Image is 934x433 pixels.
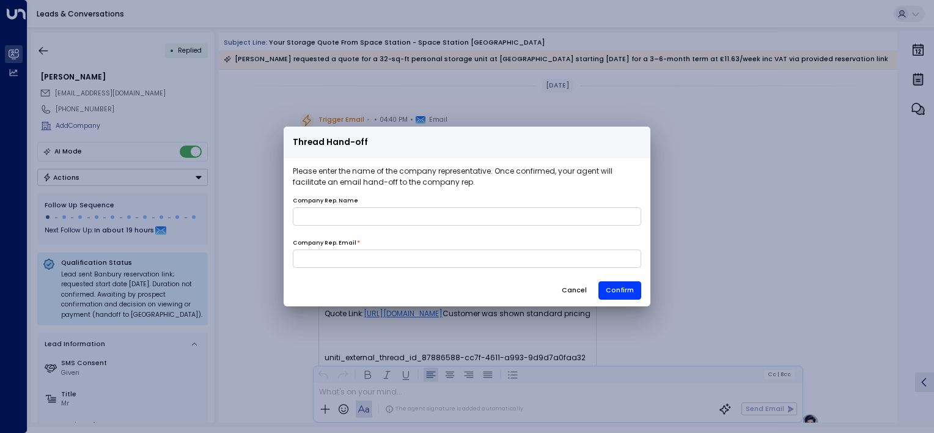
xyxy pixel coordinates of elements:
label: Company Rep. Email [293,239,356,248]
label: Company Rep. Name [293,197,358,205]
button: Confirm [598,281,641,300]
button: Cancel [554,281,595,300]
p: Please enter the name of the company representative. Once confirmed, your agent will facilitate a... [293,166,641,188]
span: Thread Hand-off [293,136,368,149]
